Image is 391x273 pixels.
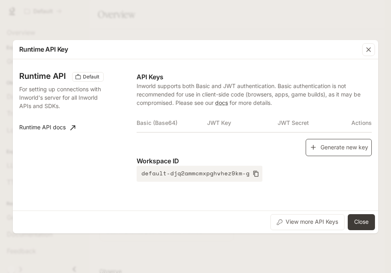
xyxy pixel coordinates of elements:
button: Generate new key [306,139,372,156]
p: API Keys [137,72,372,82]
th: JWT Secret [278,113,348,132]
a: Runtime API docs [16,120,79,136]
span: Default [80,73,103,80]
button: View more API Keys [270,214,345,230]
p: Workspace ID [137,156,372,166]
th: Actions [348,113,372,132]
th: Basic (Base64) [137,113,207,132]
div: These keys will apply to your current workspace only [72,72,104,82]
th: JWT Key [207,113,278,132]
a: docs [215,99,228,106]
button: default-djq2ammcmxpghvhez9km-g [137,166,262,182]
button: Close [348,214,375,230]
h3: Runtime API [19,72,66,80]
p: For setting up connections with Inworld's server for all Inworld APIs and SDKs. [19,85,103,110]
p: Inworld supports both Basic and JWT authentication. Basic authentication is not recommended for u... [137,82,372,107]
p: Runtime API Key [19,44,68,54]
